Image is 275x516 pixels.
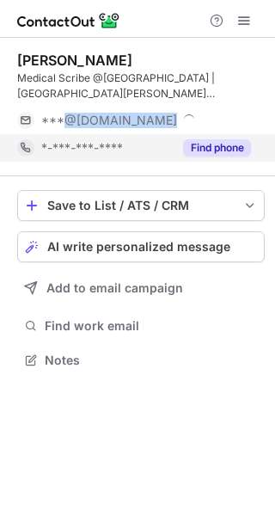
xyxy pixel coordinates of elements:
[17,190,265,221] button: save-profile-one-click
[47,199,235,212] div: Save to List / ATS / CRM
[183,139,251,157] button: Reveal Button
[17,10,120,31] img: ContactOut v5.3.10
[45,353,258,368] span: Notes
[17,348,265,372] button: Notes
[46,281,183,295] span: Add to email campaign
[45,318,258,334] span: Find work email
[17,273,265,304] button: Add to email campaign
[41,113,177,128] span: ***@[DOMAIN_NAME]
[17,231,265,262] button: AI write personalized message
[17,52,132,69] div: [PERSON_NAME]
[17,71,265,101] div: Medical Scribe @[GEOGRAPHIC_DATA] | [GEOGRAPHIC_DATA][PERSON_NAME] Bioengineering Premed ‘25
[47,240,230,254] span: AI write personalized message
[17,314,265,338] button: Find work email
